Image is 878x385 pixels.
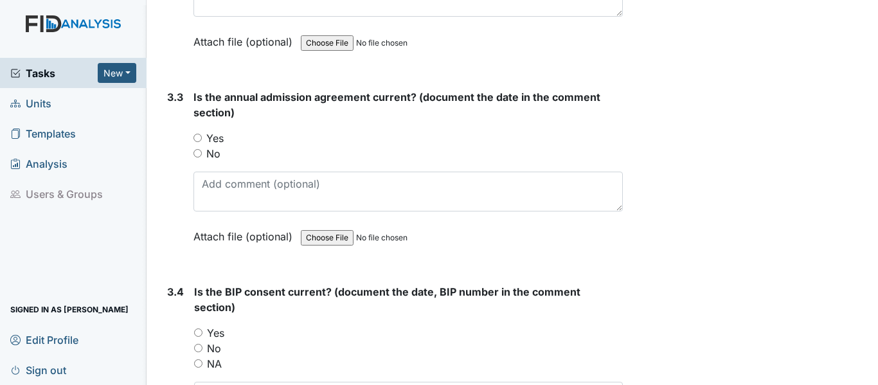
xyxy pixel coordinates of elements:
[193,27,298,49] label: Attach file (optional)
[193,134,202,142] input: Yes
[207,341,221,356] label: No
[193,222,298,244] label: Attach file (optional)
[193,149,202,157] input: No
[206,146,220,161] label: No
[98,63,136,83] button: New
[207,325,224,341] label: Yes
[207,356,222,372] label: NA
[167,284,184,300] label: 3.4
[194,344,202,352] input: No
[194,285,580,314] span: Is the BIP consent current? (document the date, BIP number in the comment section)
[10,300,129,319] span: Signed in as [PERSON_NAME]
[206,130,224,146] label: Yes
[193,91,600,119] span: Is the annual admission agreement current? (document the date in the comment section)
[194,359,202,368] input: NA
[194,328,202,337] input: Yes
[10,66,98,81] a: Tasks
[10,93,51,113] span: Units
[10,123,76,143] span: Templates
[10,360,66,380] span: Sign out
[10,330,78,350] span: Edit Profile
[167,89,183,105] label: 3.3
[10,154,67,174] span: Analysis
